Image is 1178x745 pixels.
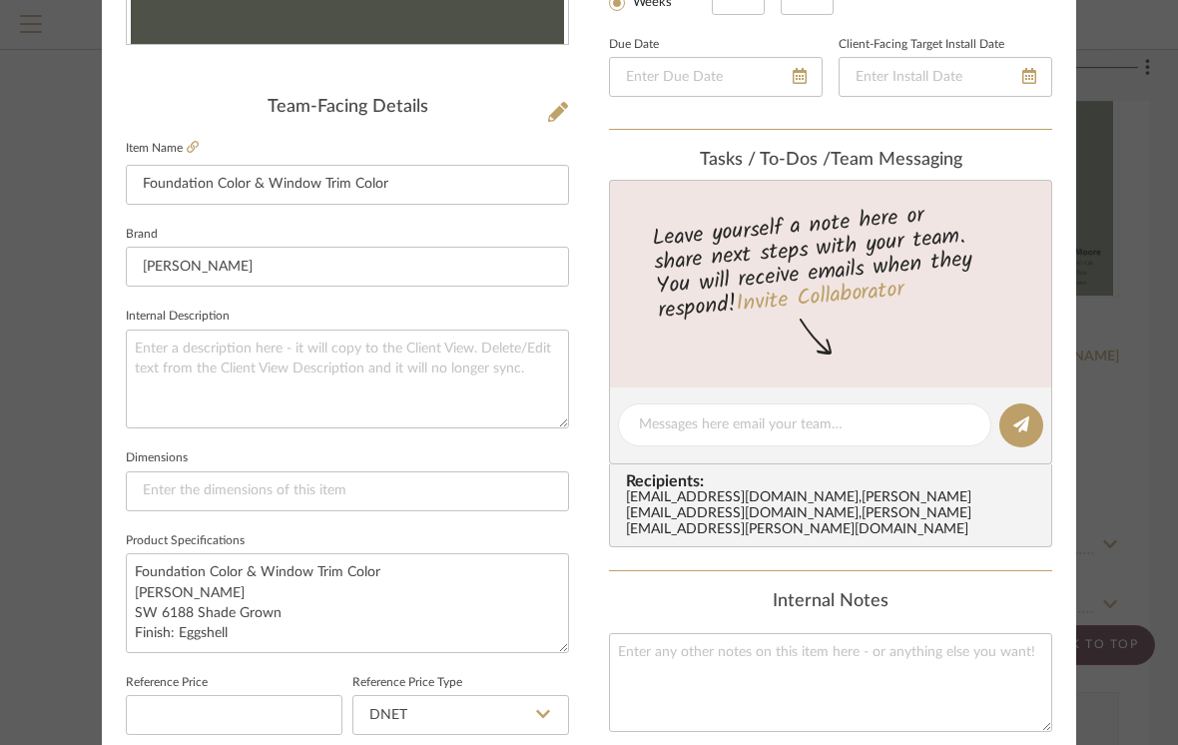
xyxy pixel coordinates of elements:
[126,678,208,688] label: Reference Price
[607,194,1055,328] div: Leave yourself a note here or share next steps with your team. You will receive emails when they ...
[126,312,230,322] label: Internal Description
[352,678,462,688] label: Reference Price Type
[735,273,905,323] a: Invite Collaborator
[839,40,1004,50] label: Client-Facing Target Install Date
[126,140,199,157] label: Item Name
[609,40,659,50] label: Due Date
[126,165,569,205] input: Enter Item Name
[126,453,188,463] label: Dimensions
[609,591,1052,613] div: Internal Notes
[126,247,569,287] input: Enter Brand
[126,536,245,546] label: Product Specifications
[626,472,1043,490] span: Recipients:
[126,97,569,119] div: Team-Facing Details
[839,57,1052,97] input: Enter Install Date
[609,150,1052,172] div: team Messaging
[126,230,158,240] label: Brand
[626,490,1043,538] div: [EMAIL_ADDRESS][DOMAIN_NAME] , [PERSON_NAME][EMAIL_ADDRESS][DOMAIN_NAME] , [PERSON_NAME][EMAIL_AD...
[700,151,831,169] span: Tasks / To-Dos /
[126,471,569,511] input: Enter the dimensions of this item
[609,57,823,97] input: Enter Due Date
